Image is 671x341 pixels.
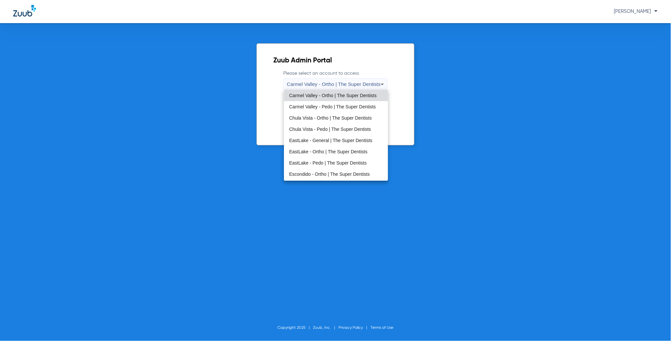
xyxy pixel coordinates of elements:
[289,172,370,176] span: Escondido - Ortho | The Super Dentists
[289,138,373,143] span: EastLake - General | The Super Dentists
[289,116,372,120] span: Chula Vista - Ortho | The Super Dentists
[289,104,376,109] span: Carmel Valley - Pedo | The Super Dentists
[289,149,368,154] span: EastLake - Ortho | The Super Dentists
[289,127,371,132] span: Chula Vista - Pedo | The Super Dentists
[289,161,367,165] span: EastLake - Pedo | The Super Dentists
[638,309,671,341] iframe: Chat Widget
[289,93,377,98] span: Carmel Valley - Ortho | The Super Dentists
